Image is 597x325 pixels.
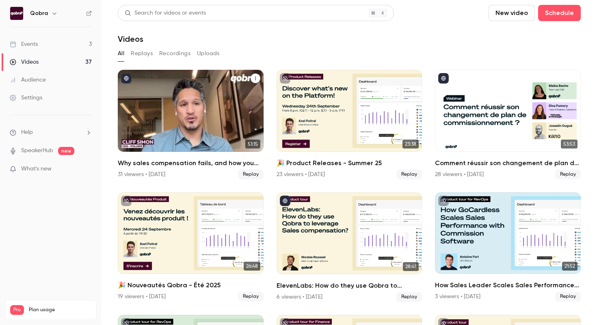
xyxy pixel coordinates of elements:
button: All [118,47,124,60]
button: published [280,196,290,206]
button: Recordings [159,47,190,60]
button: unpublished [280,73,290,84]
li: help-dropdown-opener [10,128,92,137]
div: Events [10,40,38,48]
div: 3 viewers • [DATE] [435,293,480,301]
li: How Sales Leader Scales Sales Performance with commission software [435,192,581,302]
span: Pro [10,305,24,315]
a: 26:48🎉 Nouveautés Qobra - Été 202519 viewers • [DATE]Replay [118,192,264,302]
span: 28:41 [403,262,419,271]
li: 🎉 Nouveautés Qobra - Été 2025 [118,192,264,302]
span: Replay [238,292,264,301]
a: 53:53Comment réussir son changement de plan de commissionnement ?28 viewers • [DATE]Replay [435,70,581,179]
span: 53:53 [561,140,578,149]
span: Replay [396,292,422,302]
h6: Qobra [30,9,48,17]
div: 6 viewers • [DATE] [277,293,322,301]
h2: How Sales Leader Scales Sales Performance with commission software [435,280,581,290]
h2: Why sales compensation fails, and how you can fix it [118,158,264,168]
li: Why sales compensation fails, and how you can fix it [118,70,264,179]
span: Plan usage [29,307,91,313]
div: Audience [10,76,46,84]
div: Videos [10,58,39,66]
span: new [58,147,74,155]
h2: 🎉 Product Releases - Summer 25 [277,158,422,168]
h2: Comment réussir son changement de plan de commissionnement ? [435,158,581,168]
span: 51:15 [245,140,260,149]
li: ElevenLabs: How do they use Qobra to leverage Sales compensation? [277,192,422,302]
h2: ElevenLabs: How do they use Qobra to leverage Sales compensation? [277,281,422,291]
li: Comment réussir son changement de plan de commissionnement ? [435,70,581,179]
iframe: Noticeable Trigger [82,166,92,173]
img: Qobra [10,7,23,20]
span: Replay [555,170,581,179]
button: unpublished [121,196,132,206]
span: 23:38 [402,140,419,149]
button: Schedule [538,5,581,21]
a: 21:52How Sales Leader Scales Sales Performance with commission software3 viewers • [DATE]Replay [435,192,581,302]
button: unpublished [438,196,449,206]
div: Settings [10,94,42,102]
button: published [438,73,449,84]
h2: 🎉 Nouveautés Qobra - Été 2025 [118,280,264,290]
span: What's new [21,165,52,173]
a: 28:41ElevenLabs: How do they use Qobra to leverage Sales compensation?6 viewers • [DATE]Replay [277,192,422,302]
span: 26:48 [244,262,260,271]
span: Replay [238,170,264,179]
div: 23 viewers • [DATE] [277,170,325,179]
span: Help [21,128,33,137]
section: Videos [118,5,581,320]
li: 🎉 Product Releases - Summer 25 [277,70,422,179]
div: Search for videos or events [125,9,206,17]
a: SpeakerHub [21,146,53,155]
a: 23:38🎉 Product Releases - Summer 2523 viewers • [DATE]Replay [277,70,422,179]
button: Replays [131,47,153,60]
span: Replay [555,292,581,301]
button: published [121,73,132,84]
div: 28 viewers • [DATE] [435,170,484,179]
div: 31 viewers • [DATE] [118,170,165,179]
button: Uploads [197,47,220,60]
span: 21:52 [562,262,578,271]
span: Replay [396,170,422,179]
div: 19 viewers • [DATE] [118,293,166,301]
h1: Videos [118,34,143,44]
button: New video [489,5,535,21]
a: 51:15Why sales compensation fails, and how you can fix it31 viewers • [DATE]Replay [118,70,264,179]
